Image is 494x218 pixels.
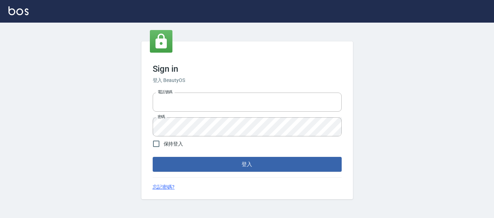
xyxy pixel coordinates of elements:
[158,114,165,119] label: 密碼
[158,89,172,95] label: 電話號碼
[153,183,175,191] a: 忘記密碼?
[153,157,342,172] button: 登入
[153,64,342,74] h3: Sign in
[8,6,29,15] img: Logo
[164,140,183,148] span: 保持登入
[153,77,342,84] h6: 登入 BeautyOS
